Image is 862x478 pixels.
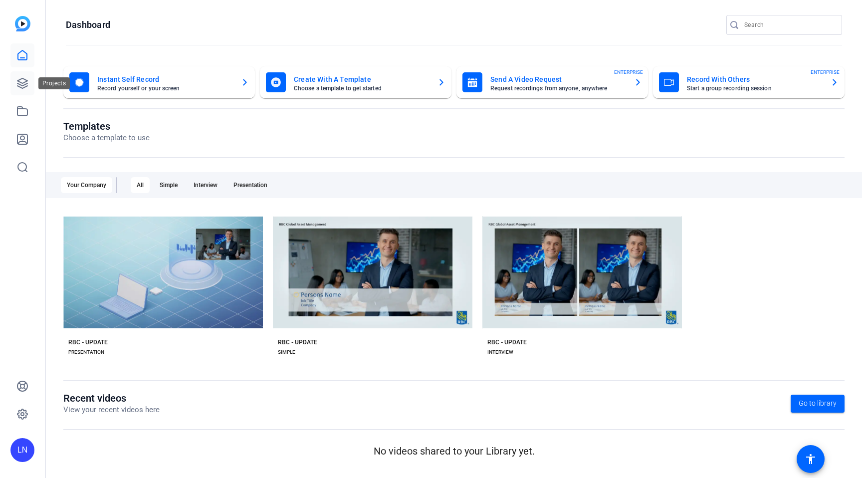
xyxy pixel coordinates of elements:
[68,338,108,346] div: RBC - UPDATE
[653,66,845,98] button: Record With OthersStart a group recording sessionENTERPRISE
[799,398,837,409] span: Go to library
[487,338,527,346] div: RBC - UPDATE
[63,392,160,404] h1: Recent videos
[227,177,273,193] div: Presentation
[687,73,823,85] mat-card-title: Record With Others
[744,19,834,31] input: Search
[687,85,823,91] mat-card-subtitle: Start a group recording session
[490,73,626,85] mat-card-title: Send A Video Request
[490,85,626,91] mat-card-subtitle: Request recordings from anyone, anywhere
[811,68,840,76] span: ENTERPRISE
[63,444,845,459] p: No videos shared to your Library yet.
[278,348,295,356] div: SIMPLE
[10,438,34,462] div: LN
[66,19,110,31] h1: Dashboard
[63,120,150,132] h1: Templates
[487,348,513,356] div: INTERVIEW
[294,73,430,85] mat-card-title: Create With A Template
[15,16,30,31] img: blue-gradient.svg
[63,404,160,416] p: View your recent videos here
[97,85,233,91] mat-card-subtitle: Record yourself or your screen
[805,453,817,465] mat-icon: accessibility
[38,77,70,89] div: Projects
[131,177,150,193] div: All
[188,177,223,193] div: Interview
[63,132,150,144] p: Choose a template to use
[294,85,430,91] mat-card-subtitle: Choose a template to get started
[260,66,451,98] button: Create With A TemplateChoose a template to get started
[154,177,184,193] div: Simple
[456,66,648,98] button: Send A Video RequestRequest recordings from anyone, anywhereENTERPRISE
[97,73,233,85] mat-card-title: Instant Self Record
[614,68,643,76] span: ENTERPRISE
[63,66,255,98] button: Instant Self RecordRecord yourself or your screen
[61,177,112,193] div: Your Company
[68,348,104,356] div: PRESENTATION
[791,395,845,413] a: Go to library
[278,338,317,346] div: RBC - UPDATE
